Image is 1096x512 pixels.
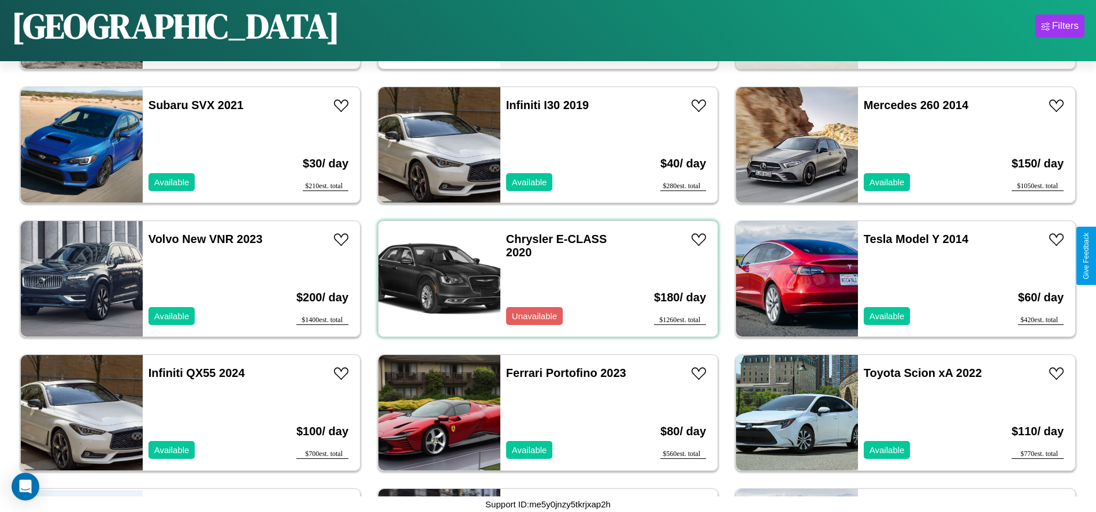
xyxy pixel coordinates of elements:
div: Give Feedback [1082,233,1090,279]
h3: $ 100 / day [296,413,348,450]
div: $ 1260 est. total [654,316,706,325]
p: Available [154,442,190,458]
div: $ 1400 est. total [296,316,348,325]
a: Infiniti I30 2019 [506,99,589,111]
a: Volvo New VNR 2023 [148,233,263,245]
div: $ 420 est. total [1018,316,1064,325]
p: Available [154,174,190,190]
p: Available [870,442,905,458]
a: Subaru SVX 2021 [148,99,244,111]
div: Filters [1052,20,1079,32]
a: Tesla Model Y 2014 [864,233,968,245]
p: Available [870,308,905,324]
div: $ 210 est. total [303,182,348,191]
p: Available [870,174,905,190]
h3: $ 150 / day [1012,145,1064,182]
div: $ 700 est. total [296,450,348,459]
div: $ 560 est. total [660,450,706,459]
h3: $ 200 / day [296,279,348,316]
button: Filters [1035,14,1084,38]
a: Toyota Scion xA 2022 [864,367,982,379]
p: Available [154,308,190,324]
h3: $ 80 / day [660,413,706,450]
div: $ 280 est. total [660,182,706,191]
a: Chrysler E-CLASS 2020 [506,233,607,259]
h1: [GEOGRAPHIC_DATA] [12,2,340,50]
h3: $ 40 / day [660,145,706,182]
h3: $ 180 / day [654,279,706,316]
p: Unavailable [512,308,557,324]
div: $ 1050 est. total [1012,182,1064,191]
h3: $ 60 / day [1018,279,1064,316]
a: Infiniti QX55 2024 [148,367,245,379]
p: Support ID: me5y0jnzy5tkrjxap2h [485,496,611,512]
div: Open Intercom Messenger [12,473,39,500]
a: Mercedes 260 2014 [864,99,968,111]
div: $ 770 est. total [1012,450,1064,459]
p: Available [512,174,547,190]
h3: $ 110 / day [1012,413,1064,450]
p: Available [512,442,547,458]
a: Ferrari Portofino 2023 [506,367,626,379]
h3: $ 30 / day [303,145,348,182]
